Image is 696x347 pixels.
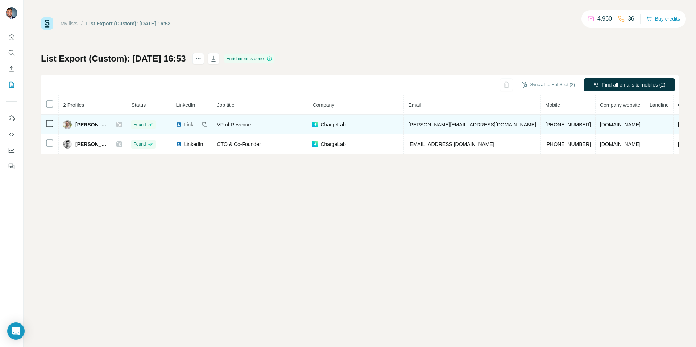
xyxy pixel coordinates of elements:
p: 4,960 [597,14,612,23]
span: [DOMAIN_NAME] [600,122,641,127]
button: Find all emails & mobiles (2) [584,78,675,91]
img: Avatar [63,120,72,129]
span: ChargeLab [320,121,345,128]
div: Enrichment is done [224,54,275,63]
span: Company [312,102,334,108]
span: Found [133,141,146,147]
span: Mobile [545,102,560,108]
span: [PHONE_NUMBER] [545,141,591,147]
span: Status [131,102,146,108]
span: Find all emails & mobiles (2) [602,81,666,88]
span: Found [133,121,146,128]
span: [DOMAIN_NAME] [600,141,641,147]
img: Avatar [6,7,17,19]
span: Email [408,102,421,108]
span: Job title [217,102,234,108]
img: company-logo [312,141,318,147]
button: My lists [6,78,17,91]
button: Enrich CSV [6,62,17,75]
span: [PHONE_NUMBER] [545,122,591,127]
img: LinkedIn logo [176,122,182,127]
p: 36 [628,14,634,23]
img: Avatar [63,140,72,149]
span: Country [678,102,696,108]
span: [PERSON_NAME] [75,121,109,128]
span: LinkedIn [176,102,195,108]
span: [PERSON_NAME] [75,141,109,148]
img: company-logo [312,122,318,127]
span: [EMAIL_ADDRESS][DOMAIN_NAME] [408,141,494,147]
button: Sync all to HubSpot (2) [517,79,580,90]
span: ChargeLab [320,141,345,148]
span: CTO & Co-Founder [217,141,261,147]
button: Quick start [6,30,17,43]
img: LinkedIn logo [176,141,182,147]
button: Feedback [6,160,17,173]
span: Landline [650,102,669,108]
button: Use Surfe on LinkedIn [6,112,17,125]
span: [PERSON_NAME][EMAIL_ADDRESS][DOMAIN_NAME] [408,122,536,127]
span: LinkedIn [184,141,203,148]
span: Company website [600,102,640,108]
div: List Export (Custom): [DATE] 16:53 [86,20,171,27]
span: 2 Profiles [63,102,84,108]
button: Use Surfe API [6,128,17,141]
button: Dashboard [6,144,17,157]
span: LinkedIn [184,121,200,128]
li: / [81,20,83,27]
h1: List Export (Custom): [DATE] 16:53 [41,53,186,64]
div: Open Intercom Messenger [7,322,25,340]
button: actions [192,53,204,64]
button: Buy credits [646,14,680,24]
button: Search [6,46,17,59]
a: My lists [61,21,78,26]
img: Surfe Logo [41,17,53,30]
span: VP of Revenue [217,122,251,127]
